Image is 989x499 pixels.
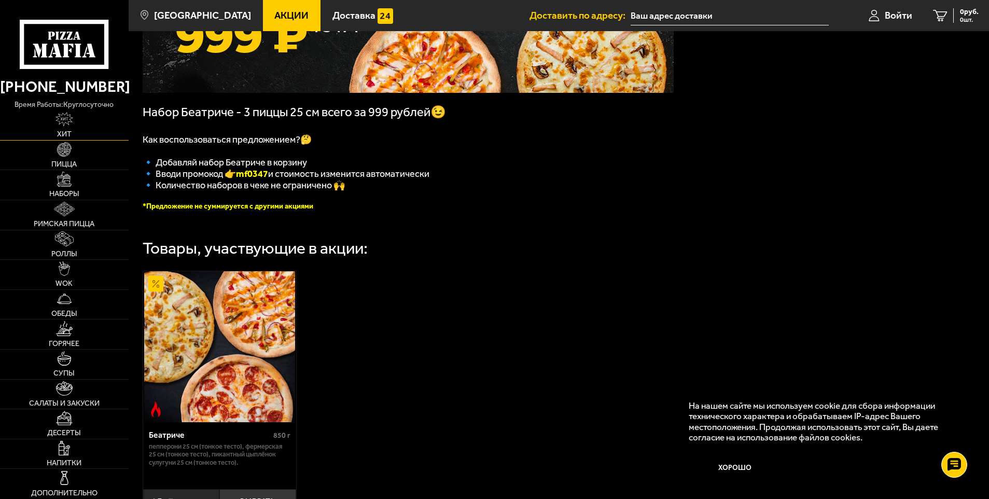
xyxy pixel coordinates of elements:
span: Роллы [51,251,77,258]
p: На нашем сайте мы используем cookie для сбора информации технического характера и обрабатываем IP... [689,400,958,443]
span: Пицца [51,161,77,168]
span: Доставить по адресу: [530,10,631,20]
span: Дополнительно [31,490,97,497]
span: 0 шт. [960,17,979,23]
span: Римская пицца [34,220,94,228]
img: Беатриче [144,271,295,422]
span: Салаты и закуски [29,400,100,407]
span: 0 руб. [960,8,979,16]
span: Обеды [51,310,77,317]
img: 15daf4d41897b9f0e9f617042186c801.svg [378,8,393,24]
span: 🔹 Добавляй набор Беатриче в корзину [143,157,307,168]
span: 850 г [273,431,290,440]
button: Хорошо [689,453,782,484]
span: Наборы [49,190,79,198]
span: Напитки [47,460,81,467]
b: mf0347 [236,168,268,179]
span: 🔹 Количество наборов в чеке не ограничено 🙌 [143,179,345,191]
span: Хит [57,131,72,138]
span: Десерты [47,429,81,437]
span: Акции [274,10,309,20]
span: 🔹 Вводи промокод 👉 и стоимость изменится автоматически [143,168,429,179]
font: *Предложение не суммируется с другими акциями [143,202,313,211]
p: Пепперони 25 см (тонкое тесто), Фермерская 25 см (тонкое тесто), Пикантный цыплёнок сулугуни 25 с... [149,442,290,467]
span: [GEOGRAPHIC_DATA] [154,10,251,20]
span: Набор Беатриче - 3 пиццы 25 см всего за 999 рублей😉 [143,105,446,119]
span: WOK [55,280,73,287]
div: Товары, участвующие в акции: [143,240,368,257]
span: Горячее [49,340,79,348]
div: Беатриче [149,430,271,440]
span: Доставка [332,10,375,20]
input: Ваш адрес доставки [631,6,828,25]
span: Войти [885,10,912,20]
span: Как воспользоваться предложением?🤔 [143,134,312,145]
img: Акционный [148,276,164,292]
a: АкционныйОстрое блюдоБеатриче [143,271,296,422]
img: Острое блюдо [148,401,164,417]
span: Супы [53,370,75,377]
